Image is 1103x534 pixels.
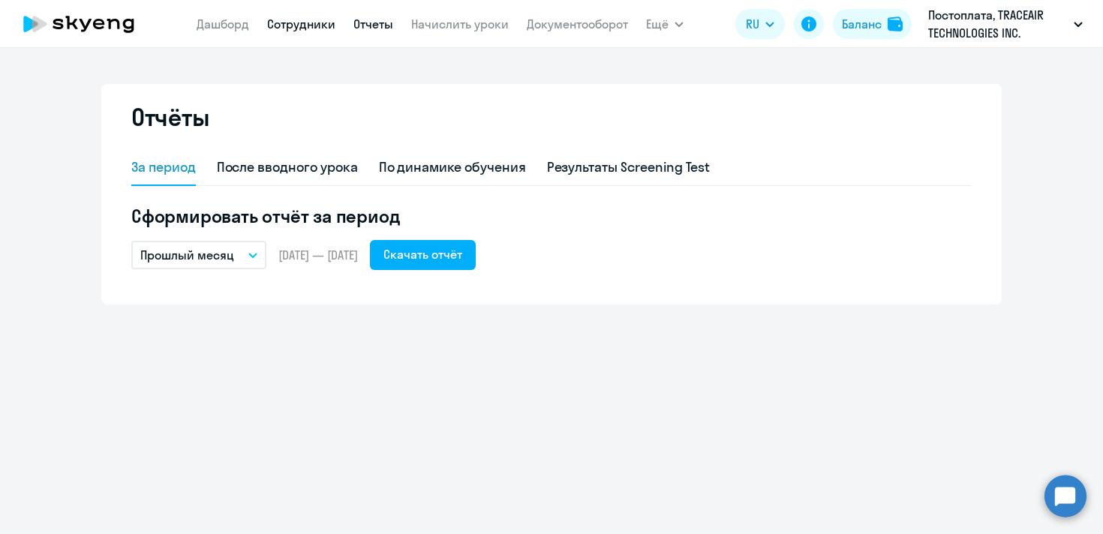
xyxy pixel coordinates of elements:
span: RU [746,15,759,33]
a: Документооборот [527,16,628,31]
div: После вводного урока [217,157,358,177]
a: Сотрудники [267,16,335,31]
span: Ещё [646,15,669,33]
button: Ещё [646,9,684,39]
a: Начислить уроки [411,16,509,31]
div: Баланс [842,15,882,33]
a: Дашборд [197,16,249,31]
img: balance [888,16,903,31]
div: По динамике обучения [379,157,526,177]
button: Прошлый месяц [131,241,266,269]
div: Скачать отчёт [383,245,462,263]
div: За период [131,157,196,177]
h5: Сформировать отчёт за период [131,204,972,228]
p: Постоплата, TRACEAIR TECHNOLOGIES INC. [928,6,1068,42]
button: Балансbalance [833,9,912,39]
h2: Отчёты [131,102,209,132]
button: Скачать отчёт [370,240,476,270]
span: [DATE] — [DATE] [278,247,358,263]
button: Постоплата, TRACEAIR TECHNOLOGIES INC. [921,6,1090,42]
a: Отчеты [353,16,393,31]
button: RU [735,9,785,39]
p: Прошлый месяц [140,246,234,264]
div: Результаты Screening Test [547,157,711,177]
